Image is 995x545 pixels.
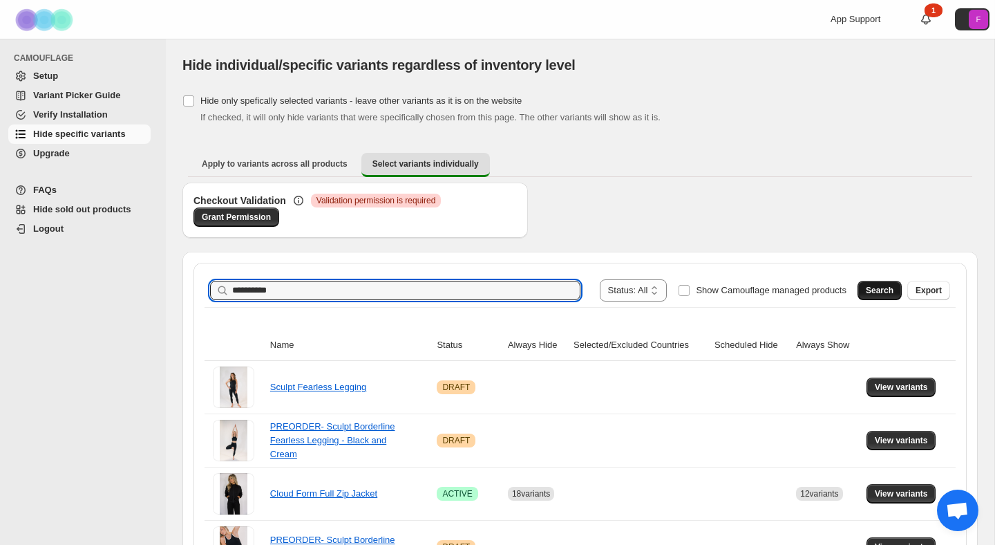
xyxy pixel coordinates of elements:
[8,144,151,163] a: Upgrade
[33,148,70,158] span: Upgrade
[202,212,271,223] span: Grant Permission
[33,90,120,100] span: Variant Picker Guide
[442,488,472,499] span: ACTIVE
[8,200,151,219] a: Hide sold out products
[361,153,490,177] button: Select variants individually
[8,86,151,105] a: Variant Picker Guide
[8,105,151,124] a: Verify Installation
[270,421,395,459] a: PREORDER- Sculpt Borderline Fearless Legging - Black and Cream
[8,181,151,200] a: FAQs
[916,285,942,296] span: Export
[33,223,64,234] span: Logout
[569,330,710,361] th: Selected/Excluded Countries
[866,484,936,504] button: View variants
[316,195,436,206] span: Validation permission is required
[200,95,522,106] span: Hide only spefically selected variants - leave other variants as it is on the website
[710,330,792,361] th: Scheduled Hide
[33,129,126,139] span: Hide specific variants
[857,281,902,300] button: Search
[875,382,928,393] span: View variants
[8,124,151,144] a: Hide specific variants
[266,330,433,361] th: Name
[8,66,151,86] a: Setup
[33,109,108,120] span: Verify Installation
[504,330,569,361] th: Always Hide
[866,431,936,450] button: View variants
[442,435,470,446] span: DRAFT
[200,112,661,122] span: If checked, it will only hide variants that were specifically chosen from this page. The other va...
[433,330,504,361] th: Status
[270,382,366,392] a: Sculpt Fearless Legging
[866,285,893,296] span: Search
[976,15,981,24] text: F
[11,1,80,39] img: Camouflage
[193,207,279,227] a: Grant Permission
[955,8,989,30] button: Avatar with initials F
[866,378,936,397] button: View variants
[792,330,862,361] th: Always Show
[696,285,846,295] span: Show Camouflage managed products
[512,489,550,499] span: 18 variants
[969,10,988,29] span: Avatar with initials F
[270,488,377,499] a: Cloud Form Full Zip Jacket
[193,194,286,207] h3: Checkout Validation
[831,14,880,24] span: App Support
[937,490,978,531] div: Open chat
[33,204,131,214] span: Hide sold out products
[191,153,359,175] button: Apply to variants across all products
[800,489,838,499] span: 12 variants
[14,53,156,64] span: CAMOUFLAGE
[372,158,479,169] span: Select variants individually
[33,71,58,81] span: Setup
[182,57,576,73] span: Hide individual/specific variants regardless of inventory level
[907,281,950,300] button: Export
[919,12,933,26] a: 1
[202,158,348,169] span: Apply to variants across all products
[875,435,928,446] span: View variants
[33,185,57,195] span: FAQs
[925,3,942,17] div: 1
[8,219,151,239] a: Logout
[442,382,470,393] span: DRAFT
[875,488,928,499] span: View variants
